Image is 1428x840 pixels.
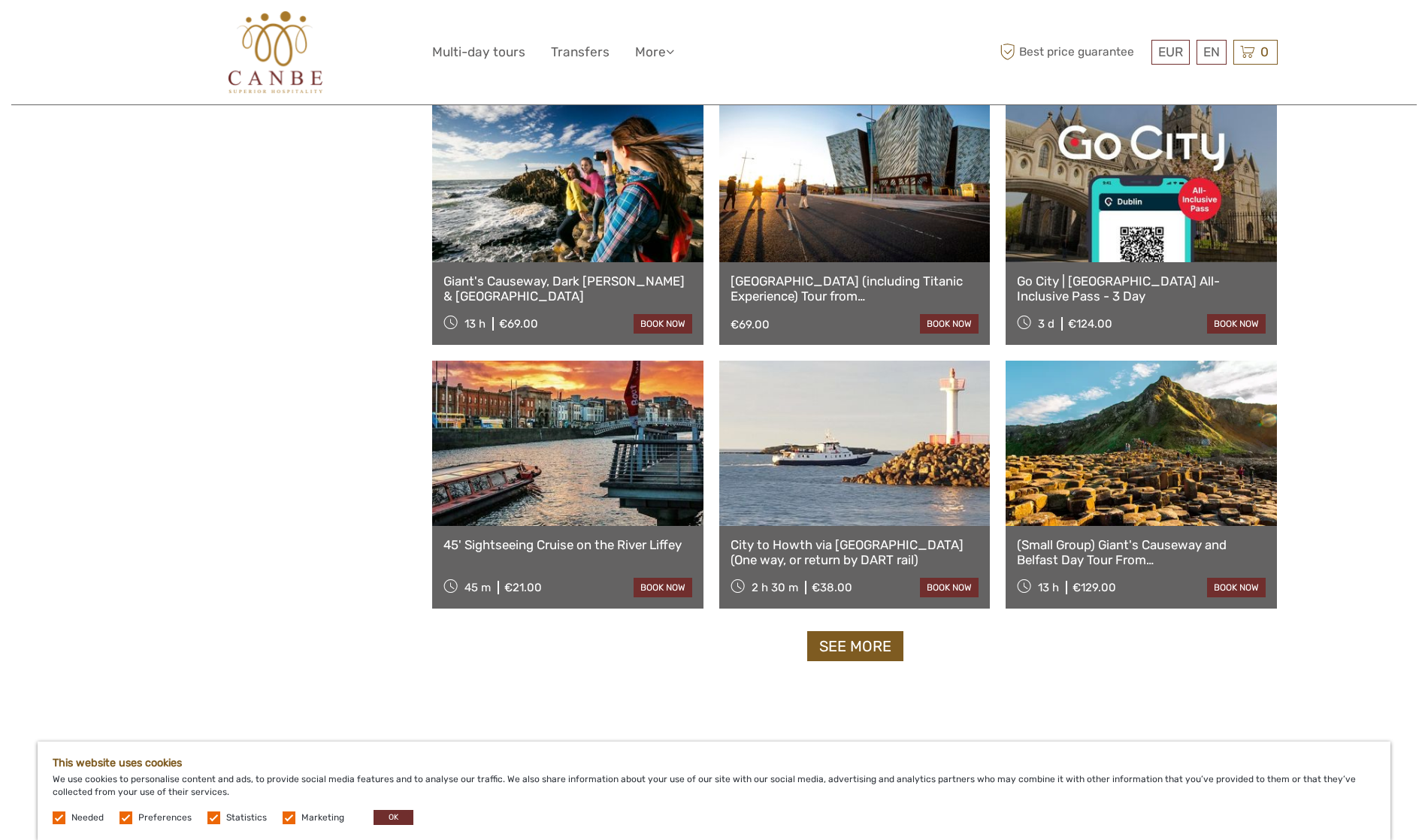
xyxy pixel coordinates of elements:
[1073,581,1116,594] div: €129.00
[634,578,692,597] a: book now
[635,41,674,63] a: More
[432,41,525,63] a: Multi-day tours
[228,11,322,93] img: 602-0fc6e88d-d366-4c1d-ad88-b45bd91116e8_logo_big.jpg
[1038,581,1059,594] span: 13 h
[443,537,692,552] a: 45' Sightseeing Cruise on the River Liffey
[1158,44,1183,59] span: EUR
[731,273,979,304] a: [GEOGRAPHIC_DATA] (including Titanic Experience) Tour from [GEOGRAPHIC_DATA]
[920,578,979,597] a: book now
[1207,314,1266,334] a: book now
[173,23,191,41] button: Open LiveChat chat widget
[551,41,610,63] a: Transfers
[1017,273,1266,304] a: Go City | [GEOGRAPHIC_DATA] All-Inclusive Pass - 3 Day
[443,273,692,304] a: Giant's Causeway, Dark [PERSON_NAME] & [GEOGRAPHIC_DATA]
[53,757,1375,769] h5: This website uses cookies
[634,314,692,334] a: book now
[226,811,267,824] label: Statistics
[731,537,979,568] a: City to Howth via [GEOGRAPHIC_DATA] (One way, or return by DART rail)
[996,40,1148,65] span: Best price guarantee
[1197,40,1227,65] div: EN
[1038,317,1054,331] span: 3 d
[464,317,486,331] span: 13 h
[138,811,192,824] label: Preferences
[499,317,538,331] div: €69.00
[71,811,104,824] label: Needed
[21,26,170,38] p: We're away right now. Please check back later!
[1017,537,1266,568] a: (Small Group) Giant's Causeway and Belfast Day Tour From [GEOGRAPHIC_DATA]
[464,581,491,594] span: 45 m
[301,811,344,824] label: Marketing
[812,581,852,594] div: €38.00
[374,810,413,825] button: OK
[504,581,542,594] div: €21.00
[1068,317,1112,331] div: €124.00
[920,314,979,334] a: book now
[807,631,903,662] a: See more
[38,742,1390,840] div: We use cookies to personalise content and ads, to provide social media features and to analyse ou...
[752,581,798,594] span: 2 h 30 m
[1258,44,1271,59] span: 0
[1207,578,1266,597] a: book now
[731,318,770,331] div: €69.00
